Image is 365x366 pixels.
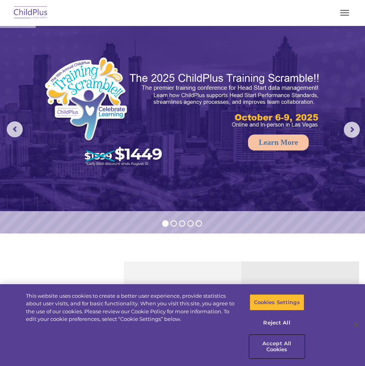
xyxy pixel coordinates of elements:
button: Cookies Settings [250,294,304,311]
button: Reject All [250,315,304,331]
button: Close [347,316,365,334]
img: ChildPlus by Procare Solutions [12,4,50,22]
button: Accept All Cookies [250,335,304,358]
a: Learn More [248,135,309,150]
div: This website uses cookies to create a better user experience, provide statistics about user visit... [26,292,238,323]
